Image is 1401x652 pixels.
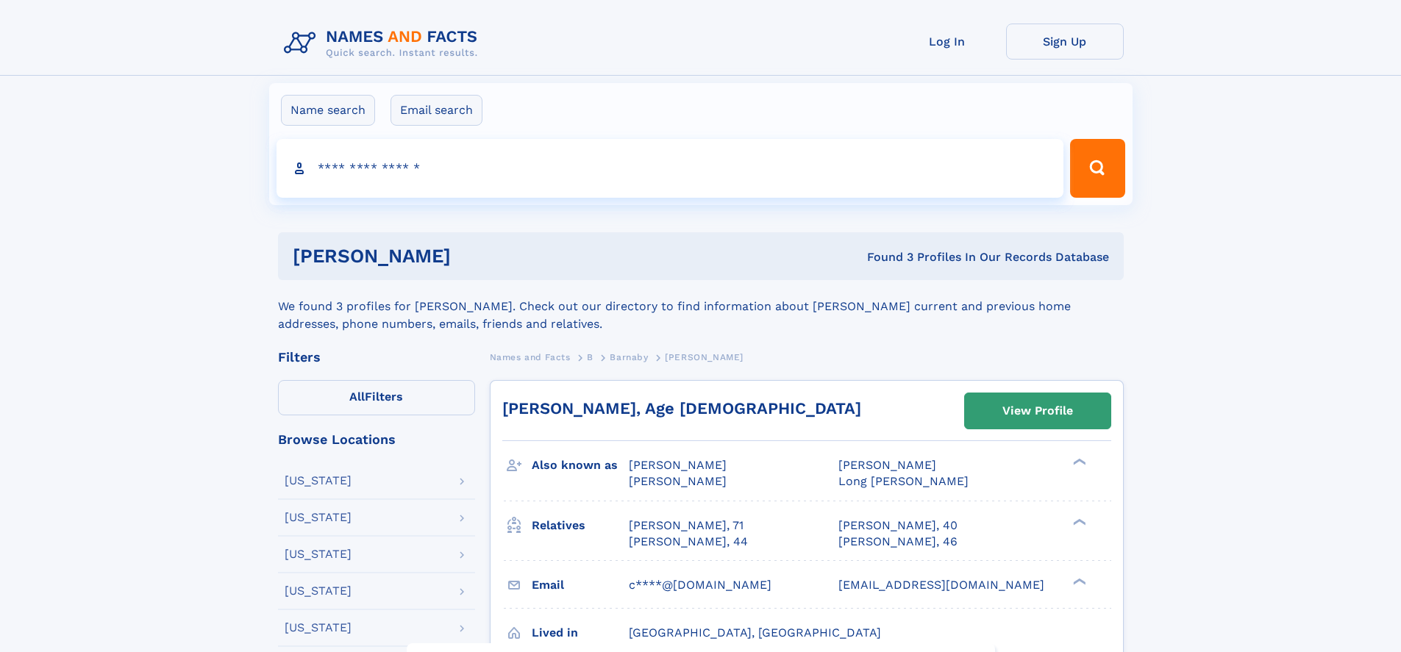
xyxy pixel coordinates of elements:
a: [PERSON_NAME], 44 [629,534,748,550]
h3: Relatives [532,513,629,538]
div: [US_STATE] [285,512,352,523]
span: [EMAIL_ADDRESS][DOMAIN_NAME] [838,578,1044,592]
h1: [PERSON_NAME] [293,247,659,265]
span: All [349,390,365,404]
span: [PERSON_NAME] [629,474,727,488]
div: We found 3 profiles for [PERSON_NAME]. Check out our directory to find information about [PERSON_... [278,280,1124,333]
a: [PERSON_NAME], 46 [838,534,958,550]
div: Browse Locations [278,433,475,446]
div: [US_STATE] [285,548,352,560]
div: ❯ [1069,576,1087,586]
label: Filters [278,380,475,415]
a: Log In [888,24,1006,60]
label: Name search [281,95,375,126]
span: [PERSON_NAME] [629,458,727,472]
span: [GEOGRAPHIC_DATA], [GEOGRAPHIC_DATA] [629,626,881,640]
a: [PERSON_NAME], Age [DEMOGRAPHIC_DATA] [502,399,861,418]
a: Names and Facts [490,348,571,366]
span: Barnaby [610,352,648,362]
a: [PERSON_NAME], 40 [838,517,958,534]
div: View Profile [1002,394,1073,428]
h3: Also known as [532,453,629,478]
span: [PERSON_NAME] [838,458,936,472]
div: [US_STATE] [285,585,352,597]
h3: Email [532,573,629,598]
span: B [587,352,593,362]
div: ❯ [1069,457,1087,467]
div: Found 3 Profiles In Our Records Database [659,249,1109,265]
div: [US_STATE] [285,475,352,487]
span: [PERSON_NAME] [665,352,744,362]
a: [PERSON_NAME], 71 [629,517,744,534]
label: Email search [391,95,482,126]
span: Long [PERSON_NAME] [838,474,969,488]
div: ❯ [1069,517,1087,526]
input: search input [277,139,1064,198]
a: View Profile [965,393,1111,429]
img: Logo Names and Facts [278,24,490,63]
button: Search Button [1070,139,1124,198]
a: Barnaby [610,348,648,366]
div: Filters [278,351,475,364]
div: [US_STATE] [285,622,352,634]
h3: Lived in [532,620,629,645]
a: Sign Up [1006,24,1124,60]
a: B [587,348,593,366]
